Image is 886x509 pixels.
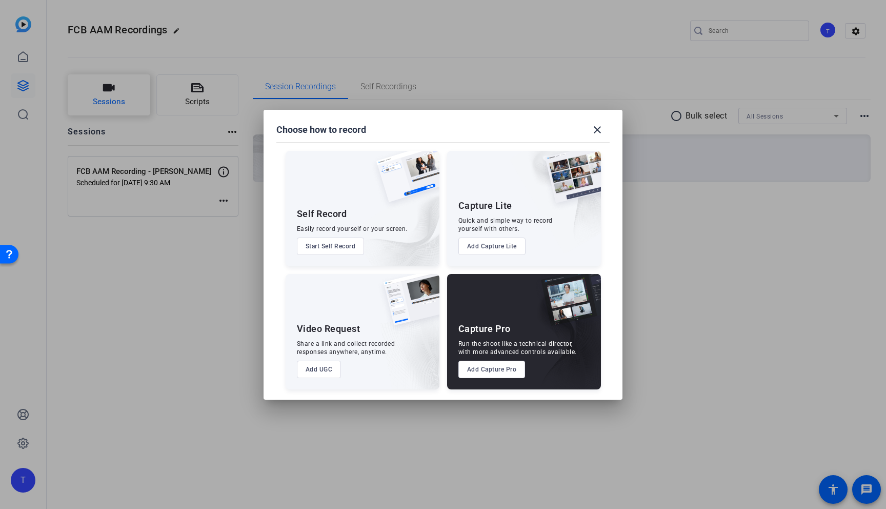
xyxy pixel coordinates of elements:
button: Add UGC [297,361,341,378]
div: Video Request [297,323,360,335]
div: Self Record [297,208,347,220]
div: Quick and simple way to record yourself with others. [458,217,553,233]
div: Run the shoot like a technical director, with more advanced controls available. [458,340,577,356]
img: capture-pro.png [533,274,601,337]
div: Easily record yourself or your screen. [297,225,408,233]
h1: Choose how to record [276,124,366,136]
button: Start Self Record [297,238,365,255]
img: embarkstudio-capture-lite.png [509,151,601,253]
img: embarkstudio-ugc-content.png [380,306,439,389]
img: ugc-content.png [376,274,439,336]
img: embarkstudio-self-record.png [350,173,439,266]
div: Capture Lite [458,200,512,212]
button: Add Capture Pro [458,361,526,378]
button: Add Capture Lite [458,238,526,255]
div: Capture Pro [458,323,511,335]
img: self-record.png [369,151,439,212]
img: embarkstudio-capture-pro.png [525,287,601,389]
img: capture-lite.png [537,151,601,213]
mat-icon: close [591,124,603,136]
div: Share a link and collect recorded responses anywhere, anytime. [297,340,395,356]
